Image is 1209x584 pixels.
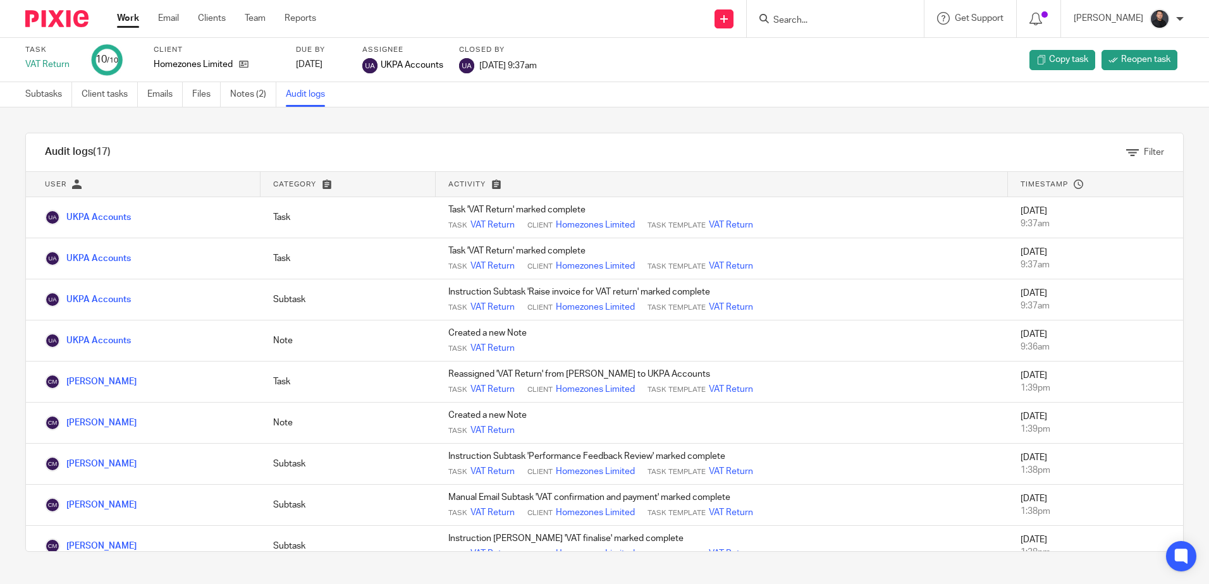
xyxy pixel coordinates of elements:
[448,344,467,354] span: Task
[82,82,138,107] a: Client tasks
[261,403,436,444] td: Note
[154,45,280,55] label: Client
[527,549,553,559] span: Client
[448,508,467,518] span: Task
[709,260,753,272] a: VAT Return
[261,444,436,485] td: Subtask
[362,58,377,73] img: svg%3E
[1008,320,1183,362] td: [DATE]
[45,497,60,513] img: Christina Maharjan
[25,58,76,71] div: VAT Return
[261,362,436,403] td: Task
[261,485,436,526] td: Subtask
[362,45,443,55] label: Assignee
[45,213,131,222] a: UKPA Accounts
[1008,238,1183,279] td: [DATE]
[479,61,537,70] span: [DATE] 9:37am
[45,459,137,468] a: [PERSON_NAME]
[245,12,266,25] a: Team
[45,210,60,225] img: UKPA Accounts
[45,377,137,386] a: [PERSON_NAME]
[45,418,137,427] a: [PERSON_NAME]
[709,219,753,231] a: VAT Return
[470,342,515,355] a: VAT Return
[470,506,515,519] a: VAT Return
[147,82,183,107] a: Emails
[1021,259,1170,271] div: 9:37am
[647,508,706,518] span: Task Template
[436,362,1008,403] td: Reassigned 'VAT Return' from [PERSON_NAME] to UKPA Accounts
[1021,341,1170,353] div: 9:36am
[45,501,137,509] a: [PERSON_NAME]
[1008,444,1183,485] td: [DATE]
[261,238,436,279] td: Task
[273,181,316,188] span: Category
[647,221,706,231] span: Task Template
[45,254,131,263] a: UKPA Accounts
[647,385,706,395] span: Task Template
[1021,217,1170,230] div: 9:37am
[117,12,139,25] a: Work
[1021,423,1170,435] div: 1:39pm
[448,467,467,477] span: Task
[955,14,1003,23] span: Get Support
[1021,181,1068,188] span: Timestamp
[45,542,137,551] a: [PERSON_NAME]
[45,181,66,188] span: User
[158,12,179,25] a: Email
[1021,464,1170,477] div: 1:38pm
[647,262,706,272] span: Task Template
[1008,403,1183,444] td: [DATE]
[45,538,60,554] img: Christina Maharjan
[45,456,60,471] img: Christina Maharjan
[45,251,60,266] img: UKPA Accounts
[1008,526,1183,567] td: [DATE]
[261,279,436,320] td: Subtask
[436,485,1008,526] td: Manual Email Subtask 'VAT confirmation and payment' marked complete
[1008,485,1183,526] td: [DATE]
[1021,505,1170,518] div: 1:38pm
[556,260,635,272] a: Homezones Limited
[296,45,347,55] label: Due by
[1150,9,1170,29] img: My%20Photo.jpg
[436,279,1008,320] td: Instruction Subtask 'Raise invoice for VAT return' marked complete
[261,526,436,567] td: Subtask
[470,219,515,231] a: VAT Return
[25,10,89,27] img: Pixie
[1049,53,1088,66] span: Copy task
[436,320,1008,362] td: Created a new Note
[436,444,1008,485] td: Instruction Subtask 'Performance Feedback Review' marked complete
[556,547,635,560] a: Homezones Limited
[527,221,553,231] span: Client
[556,506,635,519] a: Homezones Limited
[459,45,537,55] label: Closed by
[709,465,753,478] a: VAT Return
[1021,382,1170,394] div: 1:39pm
[527,467,553,477] span: Client
[448,303,467,313] span: Task
[556,219,635,231] a: Homezones Limited
[772,15,886,27] input: Search
[448,181,486,188] span: Activity
[647,467,706,477] span: Task Template
[527,508,553,518] span: Client
[381,59,443,71] span: UKPA Accounts
[1008,279,1183,320] td: [DATE]
[45,415,60,430] img: Christina Maharjan
[527,385,553,395] span: Client
[647,549,706,559] span: Task Template
[647,303,706,313] span: Task Template
[470,260,515,272] a: VAT Return
[1121,53,1170,66] span: Reopen task
[527,262,553,272] span: Client
[261,320,436,362] td: Note
[448,426,467,436] span: Task
[470,547,515,560] a: VAT Return
[709,506,753,519] a: VAT Return
[527,303,553,313] span: Client
[285,12,316,25] a: Reports
[1029,50,1095,70] a: Copy task
[448,221,467,231] span: Task
[286,82,334,107] a: Audit logs
[1102,50,1177,70] a: Reopen task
